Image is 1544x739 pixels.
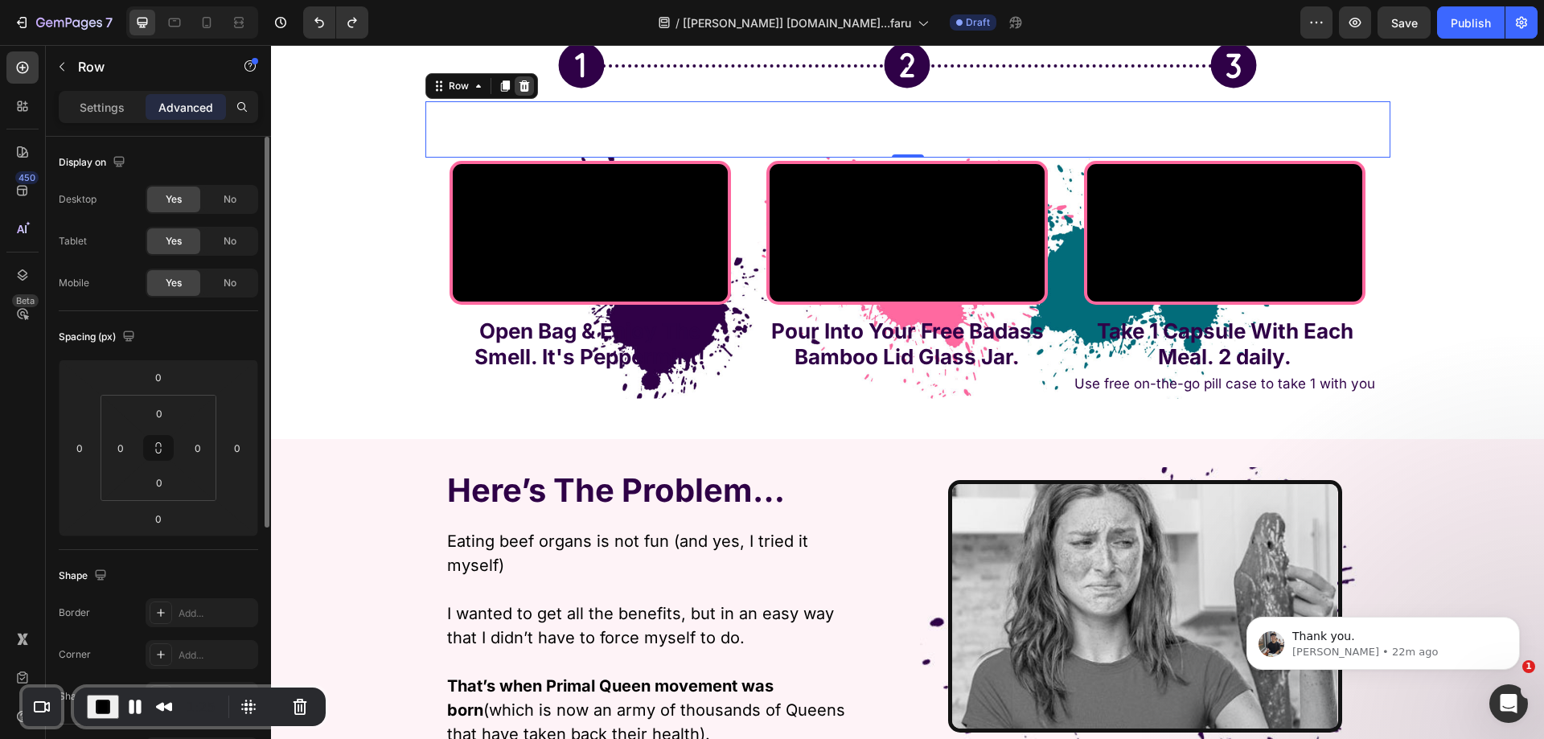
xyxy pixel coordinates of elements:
[803,328,1105,349] p: Use free on-the-go pill case to take 1 with you
[1437,6,1505,39] button: Publish
[59,152,129,174] div: Display on
[59,326,138,348] div: Spacing (px)
[166,234,182,248] span: Yes
[1451,14,1491,31] div: Publish
[59,606,90,620] div: Border
[677,435,1071,688] img: gempages_511364164535452839-8ad3f252-fb8a-4d1e-9af8-fc7947fb7339.jpg
[499,119,774,257] video: Video
[1522,660,1535,673] span: 1
[142,507,175,531] input: 0
[1378,6,1431,39] button: Save
[176,484,585,532] p: Eating beef organs is not fun (and yes, I tried it myself)
[109,436,133,460] input: 0px
[826,273,1082,324] strong: Take 1 Capsule With Each Meal. 2 daily.
[166,192,182,207] span: Yes
[15,171,39,184] div: 450
[143,401,175,425] input: 0px
[303,6,368,39] div: Undo/Redo
[59,276,89,290] div: Mobile
[186,436,210,460] input: 0px
[59,192,96,207] div: Desktop
[816,119,1091,257] video: Video
[500,273,773,324] strong: Pour Into Your Free Badass Bamboo Lid Glass Jar.
[142,365,175,389] input: 0
[59,647,91,662] div: Corner
[78,57,215,76] p: Row
[143,470,175,495] input: 0px
[166,276,182,290] span: Yes
[683,14,911,31] span: [[PERSON_NAME]] [DOMAIN_NAME]...faru
[59,234,87,248] div: Tablet
[1391,16,1418,30] span: Save
[80,99,125,116] p: Settings
[176,631,503,675] strong: That’s when Primal Queen movement was born
[105,13,113,32] p: 7
[6,6,120,39] button: 7
[176,425,514,465] strong: Here’s The Problem…
[179,606,254,621] div: Add...
[12,294,39,307] div: Beta
[675,14,680,31] span: /
[68,436,92,460] input: 0
[1489,684,1528,723] iframe: Intercom live chat
[224,276,236,290] span: No
[224,234,236,248] span: No
[59,565,110,587] div: Shape
[271,45,1544,739] iframe: To enrich screen reader interactions, please activate Accessibility in Grammarly extension settings
[225,436,249,460] input: 0
[158,99,213,116] p: Advanced
[224,192,236,207] span: No
[179,648,254,663] div: Add...
[1222,583,1544,696] iframe: Intercom notifications message
[176,556,585,701] p: I wanted to get all the benefits, but in an easy way that I didn’t have to force myself to do. (w...
[966,15,990,30] span: Draft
